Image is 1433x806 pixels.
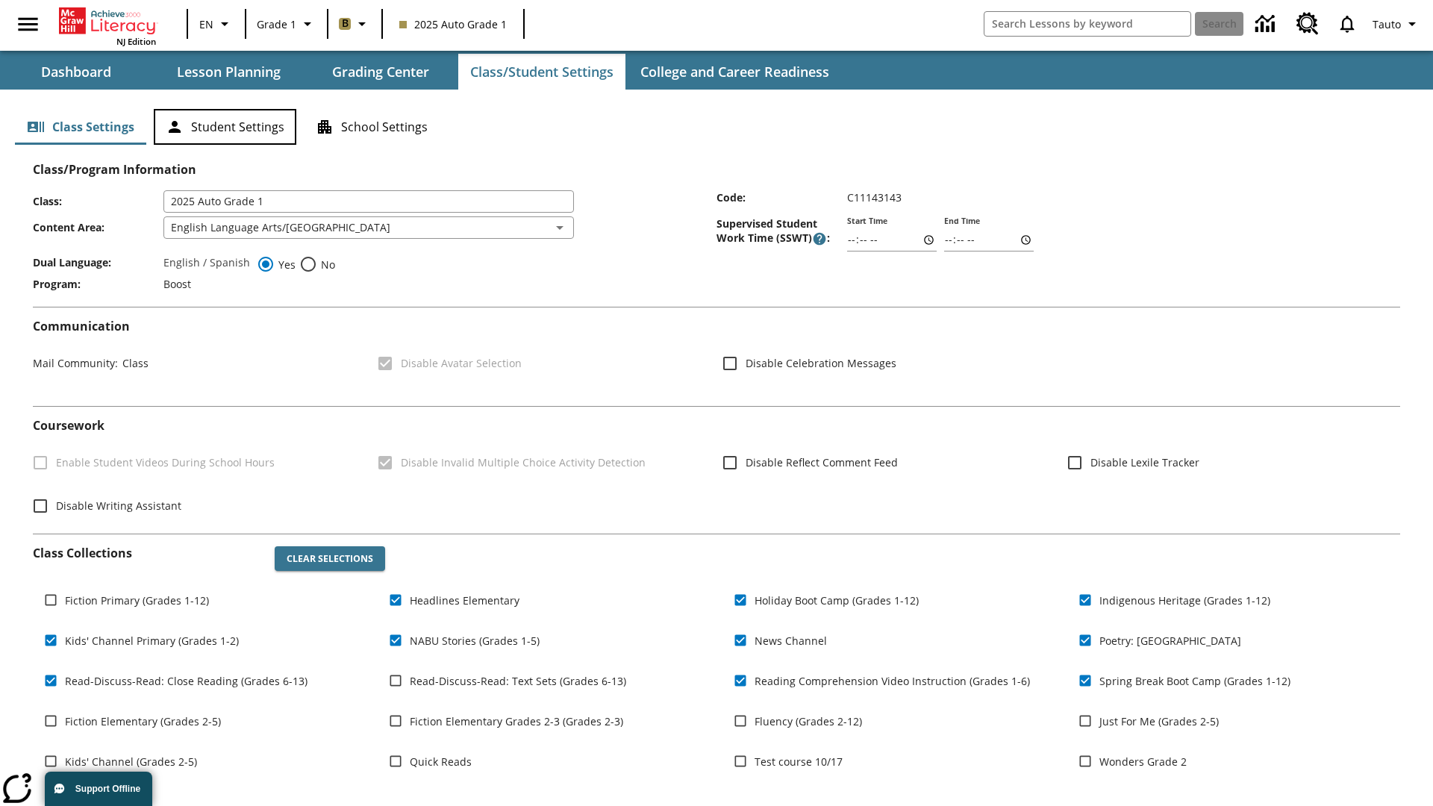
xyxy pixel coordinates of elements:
span: Boost [163,277,191,291]
label: Start Time [847,216,887,227]
span: Class [118,356,149,370]
div: Coursework [33,419,1400,521]
span: Fiction Elementary Grades 2-3 (Grades 2-3) [410,713,623,729]
span: Kids' Channel (Grades 2-5) [65,754,197,769]
span: Read-Discuss-Read: Text Sets (Grades 6-13) [410,673,626,689]
span: No [317,257,335,272]
span: Fluency (Grades 2-12) [755,713,862,729]
input: Class [163,190,574,213]
span: Enable Student Videos During School Hours [56,454,275,470]
button: Class/Student Settings [458,54,625,90]
div: Class/Program Information [33,177,1400,295]
span: Disable Writing Assistant [56,498,181,513]
span: Fiction Primary (Grades 1-12) [65,593,209,608]
button: Support Offline [45,772,152,806]
span: Disable Celebration Messages [746,355,896,371]
a: Data Center [1246,4,1287,45]
input: search field [984,12,1190,36]
span: B [342,14,349,33]
span: News Channel [755,633,827,649]
button: Clear Selections [275,546,385,572]
span: NABU Stories (Grades 1-5) [410,633,540,649]
h2: Class/Program Information [33,163,1400,177]
label: English / Spanish [163,255,250,273]
button: Class Settings [15,109,146,145]
div: English Language Arts/[GEOGRAPHIC_DATA] [163,216,574,239]
span: Content Area : [33,220,163,234]
span: Class : [33,194,163,208]
a: Home [59,6,156,36]
span: Quick Reads [410,754,472,769]
span: Indigenous Heritage (Grades 1-12) [1099,593,1270,608]
button: Profile/Settings [1367,10,1427,37]
button: Boost Class color is light brown. Change class color [333,10,377,37]
button: Open side menu [6,2,50,46]
span: Program : [33,277,163,291]
h2: Communication [33,319,1400,334]
button: Grade: Grade 1, Select a grade [251,10,322,37]
div: Home [59,4,156,47]
span: 2025 Auto Grade 1 [399,16,507,32]
span: Disable Avatar Selection [401,355,522,371]
span: Wonders Grade 2 [1099,754,1187,769]
a: Resource Center, Will open in new tab [1287,4,1328,44]
h2: Course work [33,419,1400,433]
span: Just For Me (Grades 2-5) [1099,713,1219,729]
button: Lesson Planning [154,54,303,90]
span: Fiction Elementary (Grades 2-5) [65,713,221,729]
span: Read-Discuss-Read: Close Reading (Grades 6-13) [65,673,307,689]
button: School Settings [304,109,440,145]
span: Supervised Student Work Time (SSWT) : [716,216,847,246]
button: Dashboard [1,54,151,90]
label: End Time [944,216,980,227]
span: Kids' Channel Primary (Grades 1-2) [65,633,239,649]
button: Student Settings [154,109,296,145]
span: Disable Reflect Comment Feed [746,454,898,470]
span: Disable Lexile Tracker [1090,454,1199,470]
span: Code : [716,190,847,204]
span: Poetry: [GEOGRAPHIC_DATA] [1099,633,1241,649]
div: Communication [33,319,1400,394]
span: Disable Invalid Multiple Choice Activity Detection [401,454,646,470]
button: College and Career Readiness [628,54,841,90]
button: Language: EN, Select a language [193,10,240,37]
span: Support Offline [75,784,140,794]
span: Holiday Boot Camp (Grades 1-12) [755,593,919,608]
button: Supervised Student Work Time is the timeframe when students can take LevelSet and when lessons ar... [812,231,827,246]
span: Dual Language : [33,255,163,269]
span: Mail Community : [33,356,118,370]
span: EN [199,16,213,32]
span: Yes [275,257,296,272]
span: Tauto [1373,16,1401,32]
button: Grading Center [306,54,455,90]
span: NJ Edition [116,36,156,47]
div: Class/Student Settings [15,109,1418,145]
span: Grade 1 [257,16,296,32]
span: C11143143 [847,190,902,204]
a: Notifications [1328,4,1367,43]
span: Test course 10/17 [755,754,843,769]
span: Headlines Elementary [410,593,519,608]
h2: Class Collections [33,546,263,560]
span: Reading Comprehension Video Instruction (Grades 1-6) [755,673,1030,689]
span: Spring Break Boot Camp (Grades 1-12) [1099,673,1290,689]
div: Class Collections [33,534,1400,796]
